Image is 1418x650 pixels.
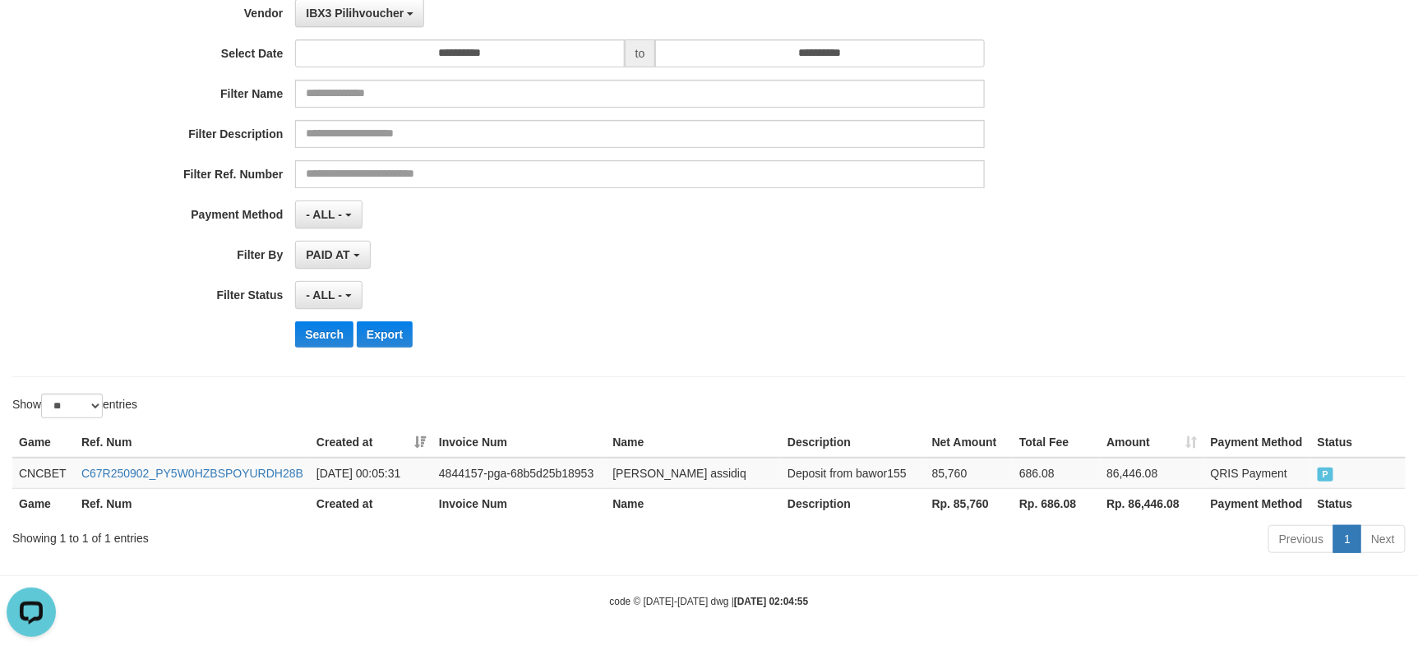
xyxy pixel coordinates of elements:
[1333,525,1361,553] a: 1
[295,201,362,228] button: - ALL -
[12,458,75,489] td: CNCBET
[606,458,781,489] td: [PERSON_NAME] assidiq
[12,394,137,418] label: Show entries
[734,596,808,607] strong: [DATE] 02:04:55
[12,523,579,546] div: Showing 1 to 1 of 1 entries
[606,488,781,519] th: Name
[1013,488,1100,519] th: Rp. 686.08
[432,488,606,519] th: Invoice Num
[306,7,404,20] span: IBX3 Pilihvoucher
[1013,427,1100,458] th: Total Fee
[432,427,606,458] th: Invoice Num
[295,281,362,309] button: - ALL -
[1204,488,1311,519] th: Payment Method
[357,321,413,348] button: Export
[75,488,310,519] th: Ref. Num
[1360,525,1406,553] a: Next
[1268,525,1334,553] a: Previous
[781,488,926,519] th: Description
[310,458,432,489] td: [DATE] 00:05:31
[295,241,370,269] button: PAID AT
[606,427,781,458] th: Name
[7,7,56,56] button: Open LiveChat chat widget
[610,596,809,607] small: code © [DATE]-[DATE] dwg |
[781,458,926,489] td: Deposit from bawor155
[1100,488,1203,519] th: Rp. 86,446.08
[1204,458,1311,489] td: QRIS Payment
[12,488,75,519] th: Game
[306,208,342,221] span: - ALL -
[1204,427,1311,458] th: Payment Method
[75,427,310,458] th: Ref. Num
[1311,427,1406,458] th: Status
[1318,468,1334,482] span: PAID
[306,288,342,302] span: - ALL -
[295,321,353,348] button: Search
[781,427,926,458] th: Description
[1100,458,1203,489] td: 86,446.08
[306,248,349,261] span: PAID AT
[12,427,75,458] th: Game
[310,427,432,458] th: Created at: activate to sort column ascending
[926,458,1013,489] td: 85,760
[81,467,303,480] a: C67R250902_PY5W0HZBSPOYURDH28B
[1013,458,1100,489] td: 686.08
[310,488,432,519] th: Created at
[41,394,103,418] select: Showentries
[432,458,606,489] td: 4844157-pga-68b5d25b18953
[1311,488,1406,519] th: Status
[625,39,656,67] span: to
[926,427,1013,458] th: Net Amount
[926,488,1013,519] th: Rp. 85,760
[1100,427,1203,458] th: Amount: activate to sort column ascending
